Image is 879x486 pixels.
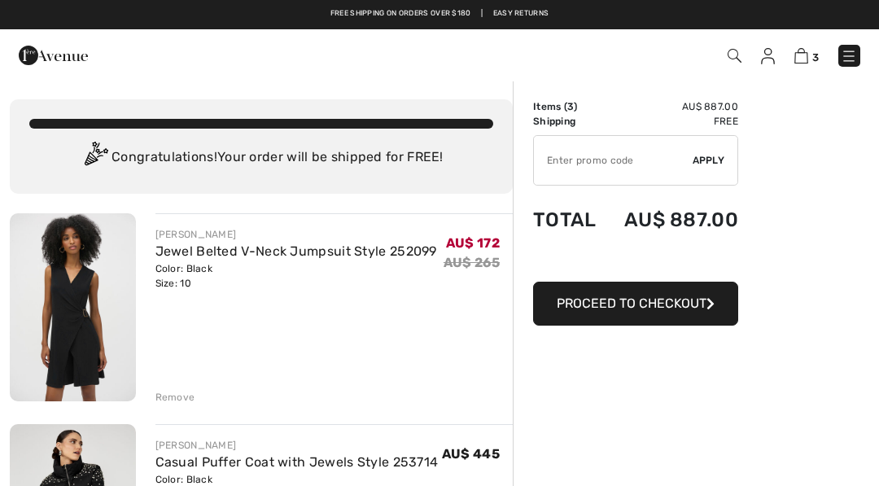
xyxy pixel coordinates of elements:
a: 3 [794,46,819,65]
a: Easy Returns [493,8,549,20]
td: AU$ 887.00 [606,99,738,114]
s: AU$ 265 [444,255,500,270]
img: Jewel Belted V-Neck Jumpsuit Style 252099 [10,213,136,401]
button: Proceed to Checkout [533,282,738,326]
span: Proceed to Checkout [557,296,706,311]
span: 3 [567,101,574,112]
div: Congratulations! Your order will be shipped for FREE! [29,142,493,174]
a: Jewel Belted V-Neck Jumpsuit Style 252099 [155,243,437,259]
td: Items ( ) [533,99,606,114]
img: Search [728,49,741,63]
span: 3 [812,51,819,63]
td: Free [606,114,738,129]
img: My Info [761,48,775,64]
img: Menu [841,48,857,64]
img: Congratulation2.svg [79,142,112,174]
div: Color: Black Size: 10 [155,261,437,291]
a: Casual Puffer Coat with Jewels Style 253714 [155,454,439,470]
div: [PERSON_NAME] [155,438,439,453]
input: Promo code [534,136,693,185]
a: 1ère Avenue [19,46,88,62]
span: | [481,8,483,20]
img: 1ère Avenue [19,39,88,72]
div: [PERSON_NAME] [155,227,437,242]
td: Total [533,192,606,247]
iframe: PayPal [533,247,738,276]
span: Apply [693,153,725,168]
td: AU$ 887.00 [606,192,738,247]
img: Shopping Bag [794,48,808,63]
a: Free shipping on orders over $180 [330,8,471,20]
div: Remove [155,390,195,405]
td: Shipping [533,114,606,129]
span: AU$ 172 [446,235,500,251]
span: AU$ 445 [442,446,500,462]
